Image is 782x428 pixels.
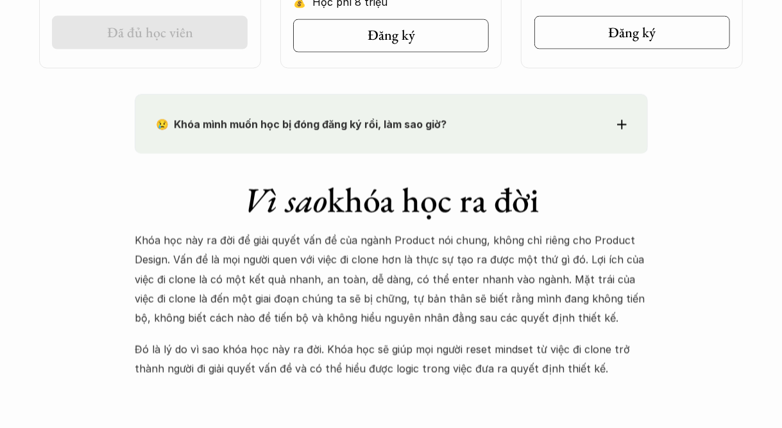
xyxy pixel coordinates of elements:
[135,340,648,379] p: Đó là lý do vì sao khóa học này ra đời. Khóa học sẽ giúp mọi người reset mindset từ việc đi clone...
[107,24,193,41] h5: Đã đủ học viên
[243,178,327,223] em: Vì sao
[293,19,489,53] a: Đăng ký
[135,180,648,221] h1: khóa học ra đời
[135,231,648,329] p: Khóa học này ra đời để giải quyết vấn đề của ngành Product nói chung, không chỉ riêng cho Product...
[368,27,415,44] h5: Đăng ký
[156,118,446,131] strong: 😢 Khóa mình muốn học bị đóng đăng ký rồi, làm sao giờ?
[609,24,656,41] h5: Đăng ký
[534,16,730,49] a: Đăng ký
